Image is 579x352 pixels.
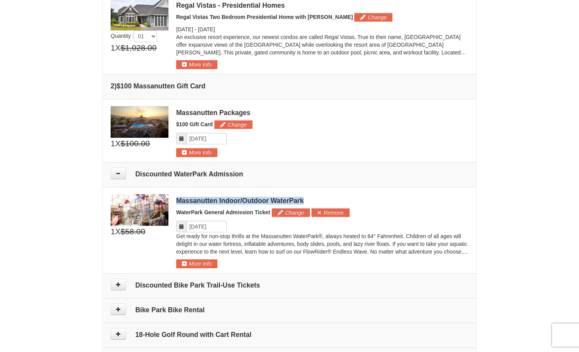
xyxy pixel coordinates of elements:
[111,281,468,289] h4: Discounted Bike Park Trail-Use Tickets
[111,33,157,39] span: Quantity :
[115,138,121,149] span: X
[115,42,121,54] span: X
[111,331,468,338] h4: 18-Hole Golf Round with Cart Rental
[176,121,213,127] span: $100 Gift Card
[272,208,310,217] button: Change
[176,197,468,205] div: Massanutten Indoor/Outdoor WaterPark
[354,13,392,22] button: Change
[111,42,115,54] span: 1
[176,14,353,20] span: Regal Vistas Two Bedroom Presidential Home with [PERSON_NAME]
[176,33,468,56] p: An exclusive resort experience, our newest condos are called Regal Vistas. True to their name, [G...
[176,209,270,215] span: WaterPark General Admission Ticket
[121,138,150,149] span: $100.00
[311,208,350,217] button: Remove
[198,26,215,32] span: [DATE]
[111,106,168,138] img: 6619879-1.jpg
[176,148,217,157] button: More Info
[111,170,468,178] h4: Discounted WaterPark Admission
[176,2,468,9] div: Regal Vistas - Presidential Homes
[176,232,468,256] p: Get ready for non-stop thrills at the Massanutten WaterPark®, always heated to 84° Fahrenheit. Ch...
[111,306,468,314] h4: Bike Park Bike Rental
[114,82,117,90] span: )
[111,226,115,237] span: 1
[121,226,145,237] span: $58.00
[176,259,217,268] button: More Info
[214,120,252,129] button: Change
[111,194,168,226] img: 6619917-1403-22d2226d.jpg
[176,109,468,117] div: Massanutten Packages
[121,42,157,54] span: $1,028.00
[195,26,197,32] span: -
[176,60,217,69] button: More Info
[111,82,468,90] h4: 2 $100 Massanutten Gift Card
[115,226,121,237] span: X
[176,26,193,32] span: [DATE]
[111,138,115,149] span: 1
